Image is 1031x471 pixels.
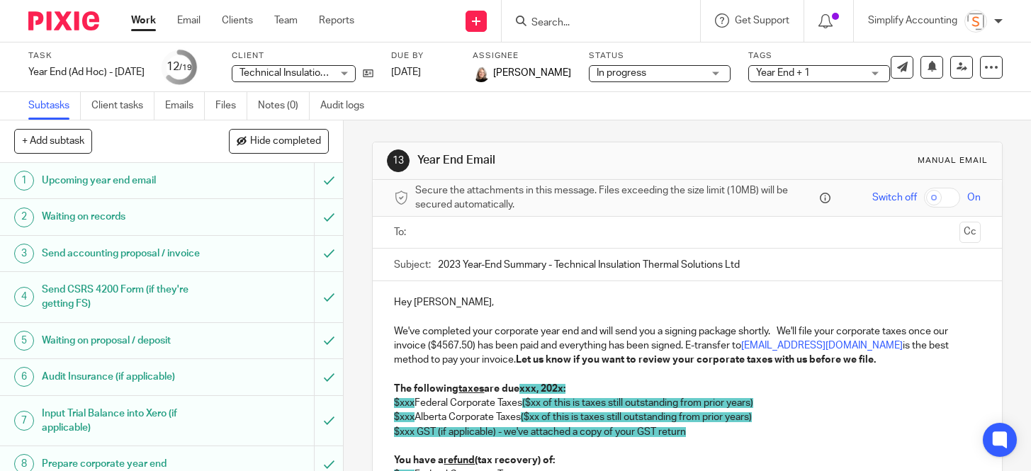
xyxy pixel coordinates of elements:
[258,92,310,120] a: Notes (0)
[959,222,981,243] button: Cc
[394,225,410,239] label: To:
[394,324,980,368] p: We've completed your corporate year end and will send you a signing package shortly. We'll file y...
[274,13,298,28] a: Team
[872,191,917,205] span: Switch off
[229,129,329,153] button: Hide completed
[391,67,421,77] span: [DATE]
[417,153,718,168] h1: Year End Email
[458,384,484,394] u: taxes
[394,396,980,410] p: Federal Corporate Taxes
[415,183,816,212] span: Secure the attachments in this message. Files exceeding the size limit (10MB) will be secured aut...
[14,208,34,227] div: 2
[28,11,99,30] img: Pixie
[530,17,658,30] input: Search
[167,59,192,75] div: 12
[232,50,373,62] label: Client
[14,287,34,307] div: 4
[42,330,214,351] h1: Waiting on proposal / deposit
[473,50,571,62] label: Assignee
[473,65,490,82] img: Screenshot%202023-11-02%20134555.png
[42,206,214,227] h1: Waiting on records
[240,68,427,78] span: Technical Insulation Thermal Solutions Ltd.
[319,13,354,28] a: Reports
[493,66,571,80] span: [PERSON_NAME]
[394,295,980,310] p: Hey [PERSON_NAME],
[28,65,145,79] div: Year End (Ad Hoc) - [DATE]
[131,13,156,28] a: Work
[215,92,247,120] a: Files
[165,92,205,120] a: Emails
[14,244,34,263] div: 3
[14,129,92,153] button: + Add subtask
[741,341,903,351] a: [EMAIL_ADDRESS][DOMAIN_NAME]
[250,136,321,147] span: Hide completed
[748,50,890,62] label: Tags
[735,16,789,25] span: Get Support
[394,258,431,272] label: Subject:
[756,68,810,78] span: Year End + 1
[14,411,34,431] div: 7
[179,64,192,72] small: /19
[868,13,957,28] p: Simplify Accounting
[14,171,34,191] div: 1
[387,149,410,172] div: 13
[177,13,201,28] a: Email
[320,92,375,120] a: Audit logs
[597,68,646,78] span: In progress
[91,92,154,120] a: Client tasks
[42,366,214,387] h1: Audit Insurance (if applicable)
[967,191,981,205] span: On
[394,427,686,437] span: $xxx GST (if applicable) - we've attached a copy of your GST return
[519,384,565,394] span: xxx, 202x:
[394,398,415,408] span: $xxx
[516,355,876,365] strong: Let us know if you want to review your corporate taxes with us before we file.
[28,92,81,120] a: Subtasks
[14,331,34,351] div: 5
[522,398,753,408] span: ($xx of this is taxes still outstanding from prior years)
[42,403,214,439] h1: Input Trial Balance into Xero (if applicable)
[918,155,988,166] div: Manual email
[42,170,214,191] h1: Upcoming year end email
[391,50,455,62] label: Due by
[964,10,987,33] img: Screenshot%202023-11-29%20141159.png
[42,243,214,264] h1: Send accounting proposal / invoice
[444,455,475,465] u: refund
[222,13,253,28] a: Clients
[394,384,565,394] strong: The following are due
[394,455,555,465] strong: You have a (tax recovery) of:
[589,50,731,62] label: Status
[394,410,980,424] p: Alberta Corporate Taxes
[14,367,34,387] div: 6
[42,279,214,315] h1: Send CSRS 4200 Form (if they're getting FS)
[28,50,145,62] label: Task
[521,412,752,422] span: ($xx of this is taxes still outstanding from prior years)
[394,412,415,422] span: $xxx
[28,65,145,79] div: Year End (Ad Hoc) - December 2023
